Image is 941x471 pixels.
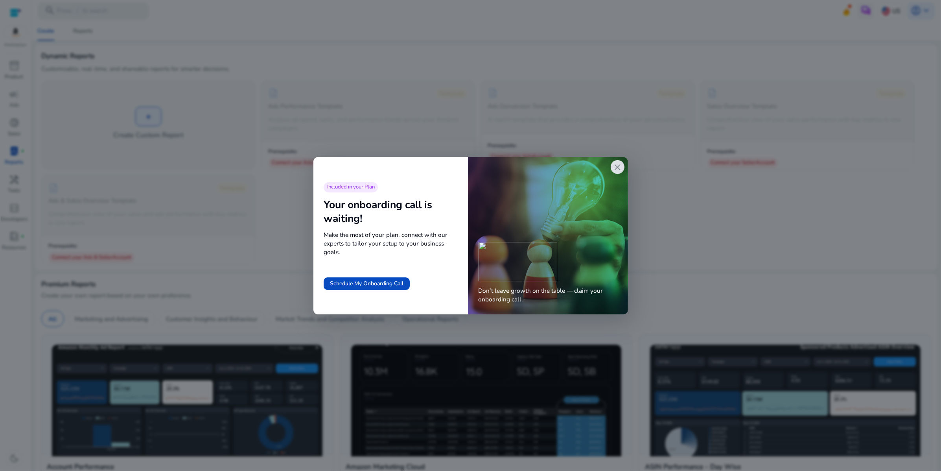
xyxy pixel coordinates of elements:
span: Included in your Plan [327,184,375,191]
div: Your onboarding call is waiting! [324,198,458,225]
button: Schedule My Onboarding Call [324,277,410,290]
span: Make the most of your plan, connect with our experts to tailor your setup to your business goals. [324,231,458,257]
span: Don’t leave growth on the table — claim your onboarding call. [479,286,618,304]
span: close [612,162,622,172]
span: Schedule My Onboarding Call [330,279,403,288]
